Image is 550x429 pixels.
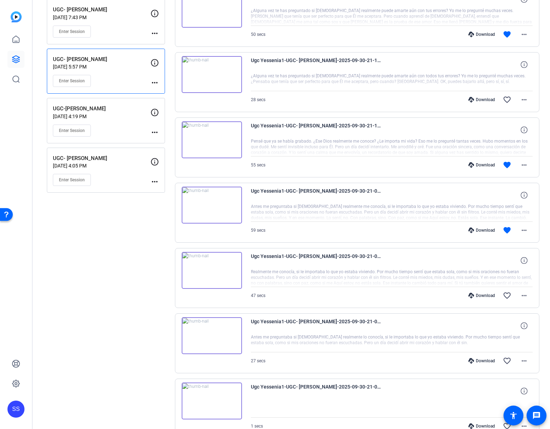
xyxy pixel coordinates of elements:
[465,293,499,298] div: Download
[150,177,159,186] mat-icon: more_horiz
[503,226,511,235] mat-icon: favorite
[7,401,24,418] div: SS
[520,95,528,104] mat-icon: more_horiz
[503,291,511,300] mat-icon: favorite_border
[251,187,382,204] span: Ugc Yessenia1-UGC- [PERSON_NAME]-2025-09-30-21-04-46-320-0
[465,227,499,233] div: Download
[251,32,265,37] span: 50 secs
[251,97,265,102] span: 28 secs
[251,252,382,269] span: Ugc Yessenia1-UGC- [PERSON_NAME]-2025-09-30-21-03-05-539-0
[520,226,528,235] mat-icon: more_horiz
[503,30,511,39] mat-icon: favorite
[53,114,150,119] p: [DATE] 4:19 PM
[59,29,85,34] span: Enter Session
[53,26,91,38] button: Enter Session
[520,357,528,365] mat-icon: more_horiz
[251,383,382,400] span: Ugc Yessenia1-UGC- [PERSON_NAME]-2025-09-30-21-00-34-506-0
[53,163,150,169] p: [DATE] 4:05 PM
[465,358,499,364] div: Download
[53,55,150,64] p: UGC- [PERSON_NAME]
[182,56,242,93] img: thumb-nail
[53,125,91,137] button: Enter Session
[150,78,159,87] mat-icon: more_horiz
[182,187,242,224] img: thumb-nail
[59,128,85,133] span: Enter Session
[503,357,511,365] mat-icon: favorite_border
[465,97,499,103] div: Download
[59,78,85,84] span: Enter Session
[503,161,511,169] mat-icon: favorite
[150,29,159,38] mat-icon: more_horiz
[251,358,265,363] span: 27 secs
[251,56,382,73] span: Ugc Yessenia1-UGC- [PERSON_NAME]-2025-09-30-21-15-10-237-0
[53,174,91,186] button: Enter Session
[182,317,242,354] img: thumb-nail
[251,424,263,429] span: 1 secs
[182,383,242,419] img: thumb-nail
[150,128,159,137] mat-icon: more_horiz
[465,32,499,37] div: Download
[251,228,265,233] span: 59 secs
[182,121,242,158] img: thumb-nail
[520,161,528,169] mat-icon: more_horiz
[53,6,150,14] p: UGC- [PERSON_NAME]
[11,11,22,22] img: blue-gradient.svg
[53,154,150,163] p: UGC- [PERSON_NAME]
[465,162,499,168] div: Download
[251,317,382,334] span: Ugc Yessenia1-UGC- [PERSON_NAME]-2025-09-30-21-02-29-155-0
[251,121,382,138] span: Ugc Yessenia1-UGC- [PERSON_NAME]-2025-09-30-21-12-34-354-0
[59,177,85,183] span: Enter Session
[520,30,528,39] mat-icon: more_horiz
[251,163,265,167] span: 55 secs
[53,15,150,20] p: [DATE] 7:43 PM
[509,411,518,420] mat-icon: accessibility
[53,105,150,113] p: UGC-[PERSON_NAME]
[53,64,150,70] p: [DATE] 5:57 PM
[182,252,242,289] img: thumb-nail
[532,411,541,420] mat-icon: message
[503,95,511,104] mat-icon: favorite_border
[465,423,499,429] div: Download
[251,293,265,298] span: 47 secs
[53,75,91,87] button: Enter Session
[520,291,528,300] mat-icon: more_horiz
